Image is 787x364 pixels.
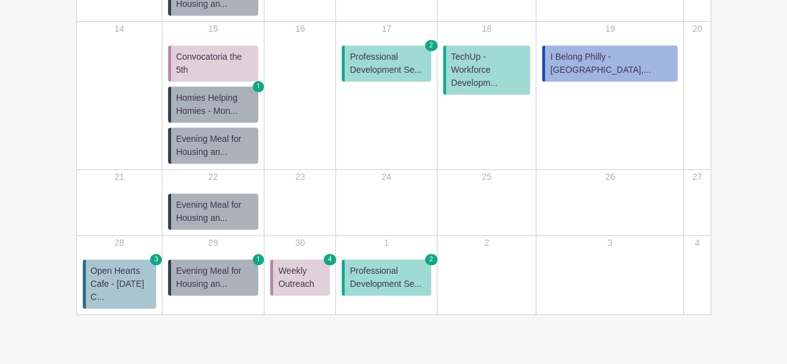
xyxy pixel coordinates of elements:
span: Evening Meal for Housing an... [176,264,253,291]
span: 3 [150,254,162,265]
a: Evening Meal for Housing an... [168,194,258,230]
span: Convocatoria the 5th [176,50,253,77]
a: Professional Development Se... 2 [342,45,431,82]
a: I Belong Philly - [GEOGRAPHIC_DATA],... [542,45,678,82]
span: Evening Meal for Housing an... [176,133,253,159]
span: 1 [253,254,264,265]
p: 3 [537,236,682,250]
p: 27 [684,170,709,184]
p: 25 [438,170,536,184]
span: Homies Helping Homies - Mon... [176,91,253,118]
a: Convocatoria the 5th [168,45,258,82]
p: 15 [163,22,263,35]
p: 18 [438,22,536,35]
span: 2 [425,254,437,265]
p: 20 [684,22,709,35]
span: TechUp - Workforce Developm... [451,50,526,90]
a: Homies Helping Homies - Mon... 1 [168,86,258,123]
p: 19 [537,22,682,35]
span: Professional Development Se... [350,264,426,291]
p: 26 [537,170,682,184]
p: 23 [265,170,335,184]
span: Evening Meal for Housing an... [176,198,253,225]
p: 4 [684,236,709,250]
p: 21 [78,170,161,184]
p: 28 [78,236,161,250]
p: 2 [438,236,536,250]
p: 1 [337,236,436,250]
a: Weekly Outreach 4 [270,259,330,296]
span: I Belong Philly - [GEOGRAPHIC_DATA],... [550,50,673,77]
a: Open Hearts Cafe - [DATE] C... 3 [83,259,156,309]
p: 22 [163,170,263,184]
p: 29 [163,236,263,250]
p: 30 [265,236,335,250]
p: 14 [78,22,161,35]
span: 2 [425,40,437,51]
span: 1 [253,81,264,92]
a: Evening Meal for Housing an... [168,128,258,164]
a: TechUp - Workforce Developm... [443,45,531,95]
span: 4 [324,254,337,265]
p: 17 [337,22,436,35]
span: Open Hearts Cafe - [DATE] C... [91,264,151,304]
span: Professional Development Se... [350,50,426,77]
a: Evening Meal for Housing an... 1 [168,259,258,296]
p: 16 [265,22,335,35]
p: 24 [337,170,436,184]
a: Professional Development Se... 2 [342,259,431,296]
span: Weekly Outreach [278,264,325,291]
